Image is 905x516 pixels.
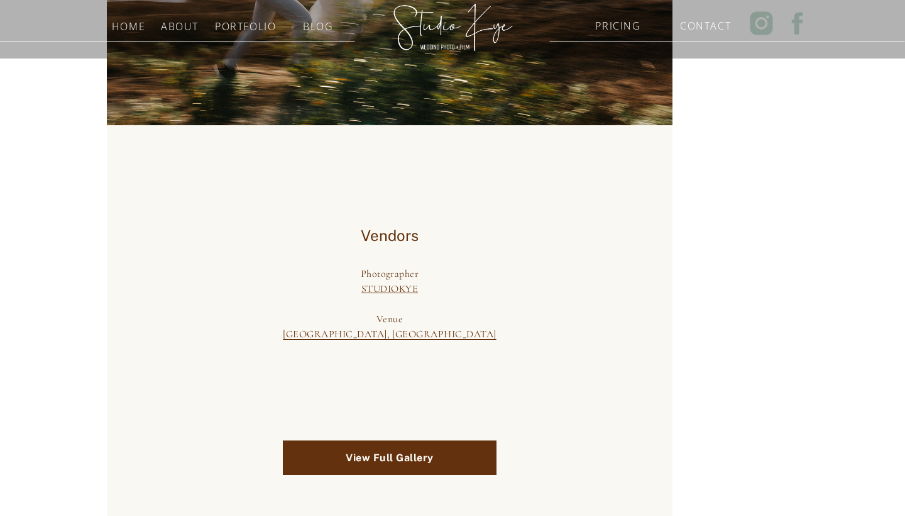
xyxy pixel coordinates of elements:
[290,18,347,30] a: Blog
[680,17,728,29] a: Contact
[158,18,202,30] a: About
[104,18,153,30] a: Home
[215,18,272,30] a: Portfolio
[594,17,642,29] a: PRICING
